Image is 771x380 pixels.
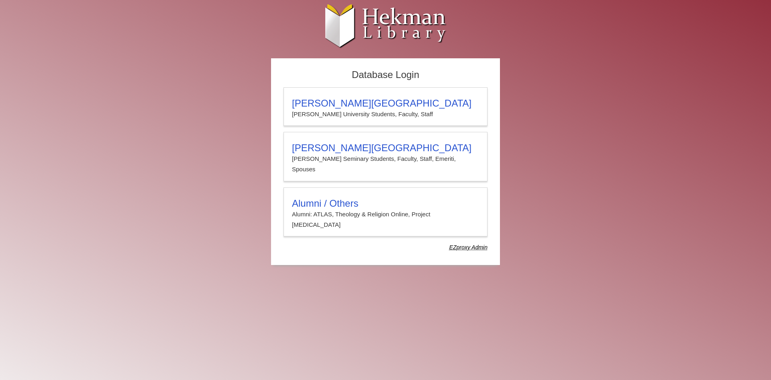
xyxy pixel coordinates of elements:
[292,142,479,154] h3: [PERSON_NAME][GEOGRAPHIC_DATA]
[279,67,492,83] h2: Database Login
[292,98,479,109] h3: [PERSON_NAME][GEOGRAPHIC_DATA]
[284,87,487,126] a: [PERSON_NAME][GEOGRAPHIC_DATA][PERSON_NAME] University Students, Faculty, Staff
[292,109,479,119] p: [PERSON_NAME] University Students, Faculty, Staff
[284,132,487,181] a: [PERSON_NAME][GEOGRAPHIC_DATA][PERSON_NAME] Seminary Students, Faculty, Staff, Emeriti, Spouses
[292,209,479,230] p: Alumni: ATLAS, Theology & Religion Online, Project [MEDICAL_DATA]
[292,198,479,209] h3: Alumni / Others
[292,154,479,175] p: [PERSON_NAME] Seminary Students, Faculty, Staff, Emeriti, Spouses
[449,244,487,251] dfn: Use Alumni login
[292,198,479,230] summary: Alumni / OthersAlumni: ATLAS, Theology & Religion Online, Project [MEDICAL_DATA]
